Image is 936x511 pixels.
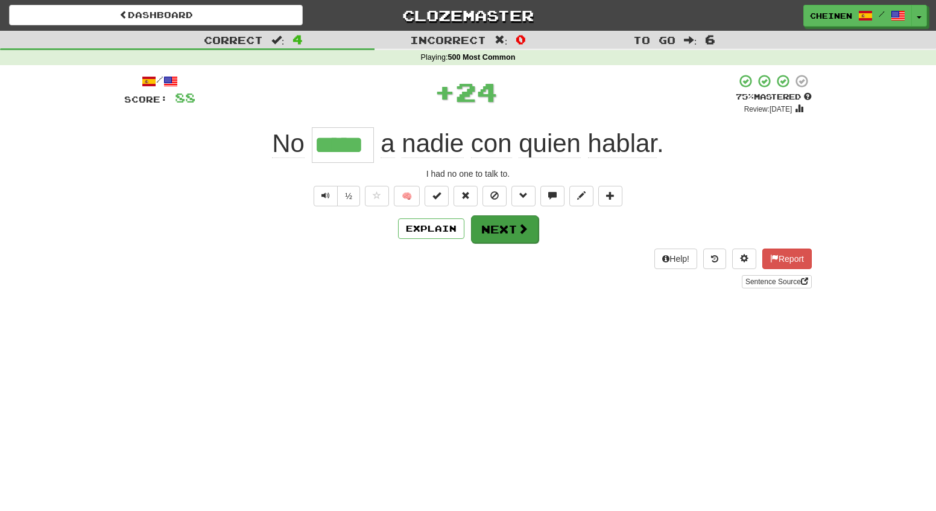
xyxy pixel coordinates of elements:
span: Correct [204,34,263,46]
button: Round history (alt+y) [703,249,726,269]
strong: 500 Most Common [447,53,515,62]
button: Set this sentence to 100% Mastered (alt+m) [425,186,449,206]
span: 24 [455,77,498,107]
span: No [272,129,305,158]
button: ½ [337,186,360,206]
span: To go [633,34,675,46]
button: Edit sentence (alt+d) [569,186,593,206]
span: : [495,35,508,45]
div: Mastered [736,92,812,103]
span: Score: [124,94,168,104]
a: Sentence Source [742,275,812,288]
span: : [271,35,285,45]
span: nadie [402,129,464,158]
span: 88 [175,90,195,105]
button: Ignore sentence (alt+i) [482,186,507,206]
span: con [471,129,512,158]
div: Text-to-speech controls [311,186,360,206]
span: a [381,129,394,158]
button: Grammar (alt+g) [511,186,536,206]
span: Incorrect [410,34,486,46]
span: 0 [516,32,526,46]
button: Explain [398,218,464,239]
span: cheinen [810,10,852,21]
span: + [434,74,455,110]
button: Discuss sentence (alt+u) [540,186,564,206]
button: 🧠 [394,186,420,206]
span: . [374,129,664,158]
button: Add to collection (alt+a) [598,186,622,206]
span: : [684,35,697,45]
a: Clozemaster [321,5,615,26]
button: Play sentence audio (ctl+space) [314,186,338,206]
span: 6 [705,32,715,46]
a: Dashboard [9,5,303,25]
span: hablar [588,129,657,158]
span: quien [519,129,581,158]
div: I had no one to talk to. [124,168,812,180]
small: Review: [DATE] [744,105,792,113]
button: Help! [654,249,697,269]
button: Reset to 0% Mastered (alt+r) [454,186,478,206]
button: Favorite sentence (alt+f) [365,186,389,206]
div: / [124,74,195,89]
span: 75 % [736,92,754,101]
span: / [879,10,885,18]
button: Report [762,249,812,269]
span: 4 [292,32,303,46]
a: cheinen / [803,5,912,27]
button: Next [471,215,539,243]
